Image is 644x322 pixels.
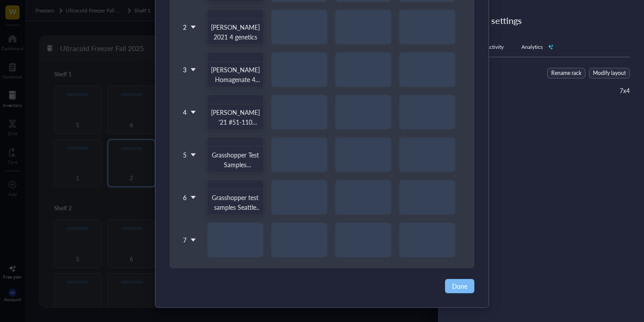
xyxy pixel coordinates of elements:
div: [PERSON_NAME] 2021 4 genetics [211,21,260,42]
div: Grasshopper Test Samples [PERSON_NAME] + [PERSON_NAME] [207,137,264,173]
span: 5 [183,149,187,160]
span: 4 [183,107,187,118]
span: Done [452,281,467,291]
span: 2 [183,22,187,32]
span: 6 [183,192,187,203]
span: 3 [183,64,187,75]
div: [PERSON_NAME] Homagenate 4 citrate synths [211,64,260,85]
div: [PERSON_NAME] 2021 4 genetics [207,9,264,46]
div: Grasshopper test samples Seattle [PERSON_NAME] + [PERSON_NAME] [207,179,264,216]
span: 7 [183,235,187,245]
button: Done [445,279,474,293]
div: Grasshopper Test Samples [PERSON_NAME] + [PERSON_NAME] [211,149,260,170]
div: [PERSON_NAME] Homagenate 4 citrate synths [207,51,264,88]
div: [PERSON_NAME] '21 #51-110 From Sedgwick for genetics [207,94,264,131]
div: [PERSON_NAME] '21 #51-110 From Sedgwick for genetics [211,106,260,127]
div: Grasshopper test samples Seattle [PERSON_NAME] + [PERSON_NAME] [211,192,260,212]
